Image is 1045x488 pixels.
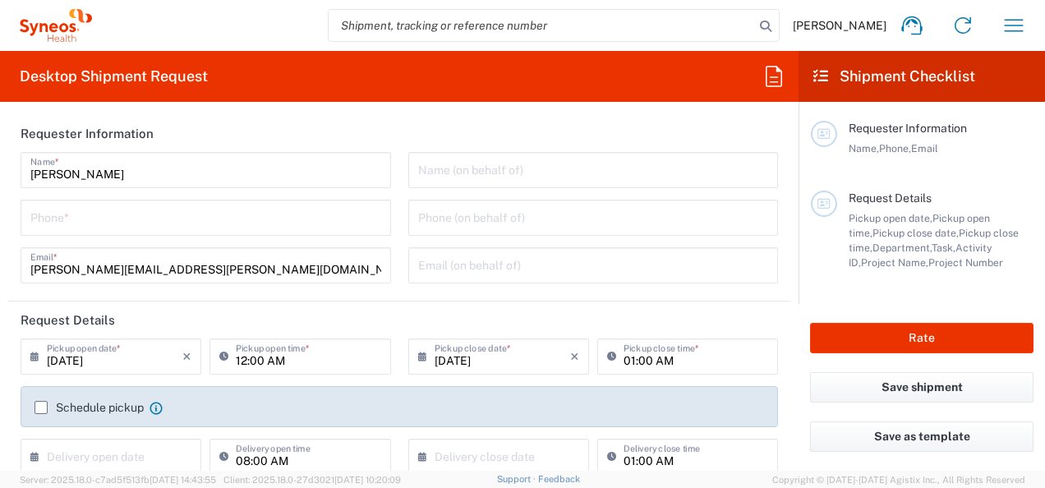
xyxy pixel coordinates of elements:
[150,475,216,485] span: [DATE] 14:43:55
[849,142,879,154] span: Name,
[861,256,928,269] span: Project Name,
[872,227,959,239] span: Pickup close date,
[538,474,580,484] a: Feedback
[810,372,1033,403] button: Save shipment
[928,256,1003,269] span: Project Number
[35,401,144,414] label: Schedule pickup
[223,475,401,485] span: Client: 2025.18.0-27d3021
[772,472,1025,487] span: Copyright © [DATE]-[DATE] Agistix Inc., All Rights Reserved
[21,126,154,142] h2: Requester Information
[793,18,886,33] span: [PERSON_NAME]
[497,474,538,484] a: Support
[20,67,208,86] h2: Desktop Shipment Request
[810,421,1033,452] button: Save as template
[911,142,938,154] span: Email
[20,475,216,485] span: Server: 2025.18.0-c7ad5f513fb
[879,142,911,154] span: Phone,
[810,323,1033,353] button: Rate
[872,242,932,254] span: Department,
[334,475,401,485] span: [DATE] 10:20:09
[813,67,975,86] h2: Shipment Checklist
[21,312,115,329] h2: Request Details
[932,242,955,254] span: Task,
[329,10,754,41] input: Shipment, tracking or reference number
[182,343,191,370] i: ×
[849,122,967,135] span: Requester Information
[570,343,579,370] i: ×
[849,212,932,224] span: Pickup open date,
[849,191,932,205] span: Request Details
